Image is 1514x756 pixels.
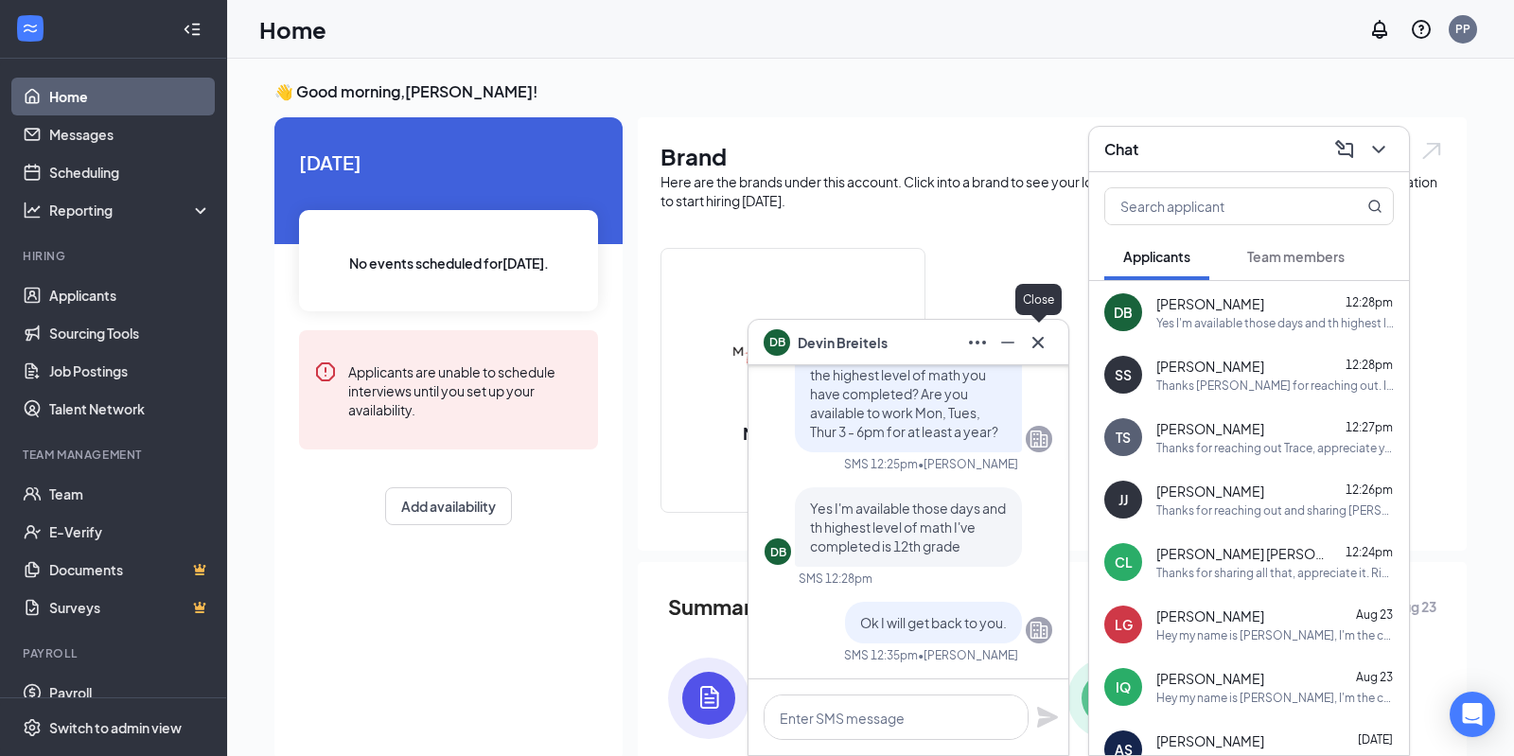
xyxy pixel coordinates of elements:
a: SurveysCrown [49,589,211,626]
span: [PERSON_NAME] [1156,482,1264,501]
svg: Error [314,360,337,383]
img: icon [668,658,749,739]
span: 12:28pm [1346,295,1393,309]
div: Thanks for sharing all that, appreciate it. Right now were only looking for candidates who could ... [1156,565,1394,581]
a: DocumentsCrown [49,551,211,589]
h3: 👋 Good morning, [PERSON_NAME] ! [274,81,1467,102]
span: Yes I'm available those days and th highest level of math I've completed is 12th grade [810,500,1006,554]
div: Close [1015,284,1062,315]
div: Thanks for reaching out Trace, appreciate you. I'm not sure this would be a fit as the schedules ... [1156,440,1394,456]
svg: Notifications [1368,18,1391,41]
div: SMS 12:28pm [799,571,872,587]
a: Applicants [49,276,211,314]
span: [PERSON_NAME] [1156,669,1264,688]
div: DB [770,544,786,560]
span: 12:28pm [1346,358,1393,372]
button: Cross [1023,327,1053,358]
svg: ComposeMessage [1333,138,1356,161]
span: Aug 23 [1356,670,1393,684]
span: • [PERSON_NAME] [918,647,1018,663]
div: LG [1115,615,1133,634]
svg: Company [1028,428,1050,450]
button: ChevronDown [1364,134,1394,165]
a: Job Postings [49,352,211,390]
span: [PERSON_NAME] [PERSON_NAME] [1156,544,1327,563]
svg: Plane [1036,706,1059,729]
h1: Brand [660,140,1444,172]
span: No events scheduled for [DATE] . [349,253,549,273]
a: E-Verify [49,513,211,551]
button: Add availability [385,487,512,525]
div: Open Intercom Messenger [1450,692,1495,737]
a: Talent Network [49,390,211,428]
a: Sourcing Tools [49,314,211,352]
svg: Minimize [996,331,1019,354]
svg: Collapse [183,20,202,39]
svg: Analysis [23,201,42,220]
svg: QuestionInfo [1410,18,1433,41]
input: Search applicant [1105,188,1329,224]
span: [PERSON_NAME] [1156,419,1264,438]
div: Yes I'm available those days and th highest level of math I've completed is 12th grade [1156,315,1394,331]
svg: Company [1028,619,1050,642]
svg: MagnifyingGlass [1367,199,1382,214]
div: SMS 12:35pm [844,647,918,663]
span: [DATE] [299,148,598,177]
a: Home [49,78,211,115]
span: Devin Breitels [798,332,888,353]
svg: Settings [23,718,42,737]
div: Hey my name is [PERSON_NAME], I'm the center director for the Merced Mathnasium. Can you tell me ... [1156,690,1394,706]
svg: Ellipses [966,331,989,354]
span: 12:24pm [1346,545,1393,559]
div: CL [1115,553,1133,571]
div: Hey my name is [PERSON_NAME], I'm the center director for the Merced Mathnasium. Can you tell me ... [1156,627,1394,643]
div: PP [1455,21,1470,37]
a: Scheduling [49,153,211,191]
div: SS [1115,365,1132,384]
div: Hiring [23,248,207,264]
h2: Mathnasium [724,421,863,445]
span: Team members [1247,248,1345,265]
span: Thanks for sharing that. What is the highest level of math you have completed? Are you available ... [810,347,998,440]
span: 12:27pm [1346,420,1393,434]
div: IQ [1116,677,1131,696]
div: Payroll [23,645,207,661]
svg: Cross [1027,331,1049,354]
div: Switch to admin view [49,718,182,737]
button: Ellipses [962,327,993,358]
a: Team [49,475,211,513]
button: ComposeMessage [1329,134,1360,165]
h1: Home [259,13,326,45]
a: Messages [49,115,211,153]
div: SMS 12:25pm [844,456,918,472]
div: Thanks [PERSON_NAME] for reaching out. I don't think this would be a fit right now, the availabil... [1156,378,1394,394]
img: open.6027fd2a22e1237b5b06.svg [1419,140,1444,162]
span: Aug 23 [1356,607,1393,622]
a: Payroll [49,674,211,712]
svg: WorkstreamLogo [21,19,40,38]
span: [PERSON_NAME] [1156,731,1264,750]
button: Minimize [993,327,1023,358]
span: Summary of last week [668,590,889,624]
span: Ok I will get back to you. [860,614,1007,631]
div: Here are the brands under this account. Click into a brand to see your locations, managers, job p... [660,172,1444,210]
span: [PERSON_NAME] [1156,357,1264,376]
span: [PERSON_NAME] [1156,294,1264,313]
span: [DATE] [1358,732,1393,747]
div: Applicants are unable to schedule interviews until you set up your availability. [348,360,583,419]
h3: Chat [1104,139,1138,160]
div: DB [1114,303,1133,322]
img: Mathnasium [732,292,854,413]
svg: ChevronDown [1367,138,1390,161]
span: [PERSON_NAME] [1156,607,1264,625]
div: Thanks for reaching out and sharing [PERSON_NAME]. Unfortunately we need someone who can do Mon, ... [1156,502,1394,519]
div: TS [1116,428,1131,447]
div: Team Management [23,447,207,463]
div: JJ [1118,490,1128,509]
span: 12:26pm [1346,483,1393,497]
div: Reporting [49,201,212,220]
span: Applicants [1123,248,1190,265]
span: • [PERSON_NAME] [918,456,1018,472]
